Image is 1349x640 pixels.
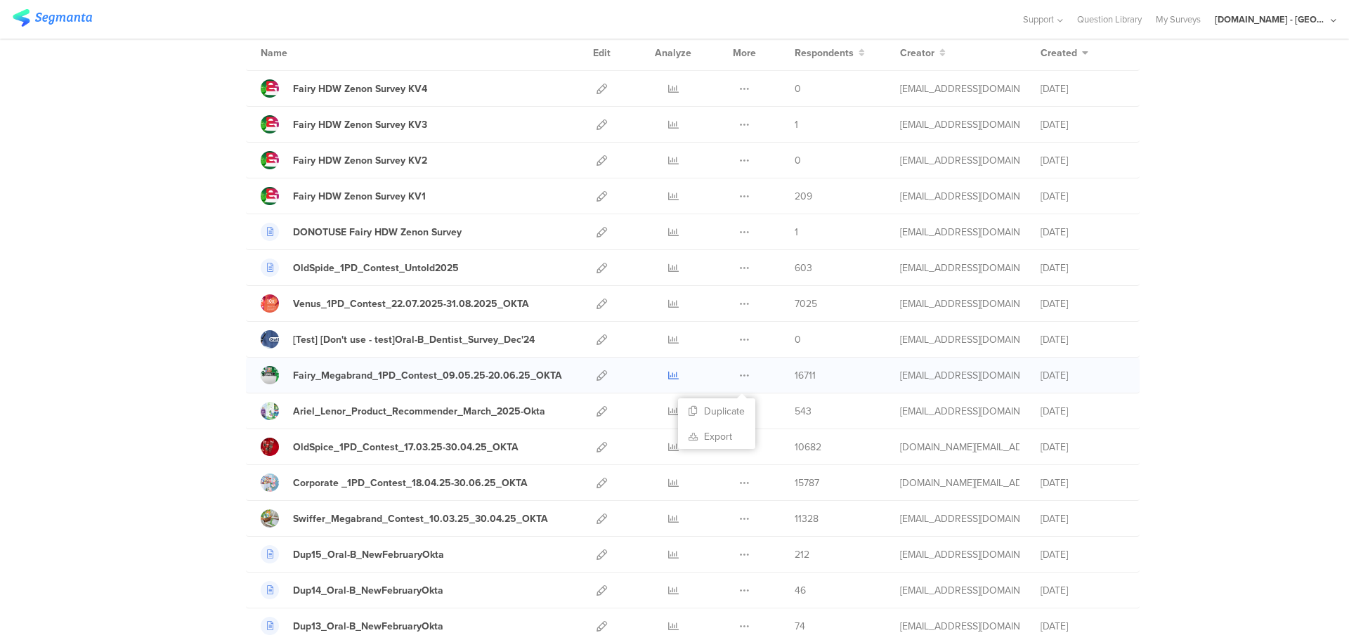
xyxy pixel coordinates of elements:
span: 543 [795,404,812,419]
div: [Test] [Don't use - test]Oral-B_Dentist_Survey_Dec'24 [293,332,535,347]
div: More [729,35,760,70]
button: Respondents [795,46,865,60]
a: Dup15_Oral-B_NewFebruaryOkta [261,545,444,563]
a: Swiffer_Megabrand_Contest_10.03.25_30.04.25_OKTA [261,509,548,528]
span: 11328 [795,511,819,526]
div: [DATE] [1041,117,1125,132]
div: [DATE] [1041,583,1125,598]
a: Fairy_Megabrand_1PD_Contest_09.05.25-20.06.25_OKTA [261,366,562,384]
a: Ariel_Lenor_Product_Recommender_March_2025-Okta [261,402,545,420]
div: Fairy_Megabrand_1PD_Contest_09.05.25-20.06.25_OKTA [293,368,562,383]
span: Support [1023,13,1054,26]
a: OldSpice_1PD_Contest_17.03.25-30.04.25_OKTA [261,438,519,456]
div: Fairy HDW Zenon Survey KV1 [293,189,426,204]
a: Fairy HDW Zenon Survey KV1 [261,187,426,205]
div: Fairy HDW Zenon Survey KV2 [293,153,427,168]
div: [DATE] [1041,547,1125,562]
a: Fairy HDW Zenon Survey KV4 [261,79,427,98]
span: 1 [795,117,798,132]
div: [DATE] [1041,225,1125,240]
div: OldSpice_1PD_Contest_17.03.25-30.04.25_OKTA [293,440,519,455]
div: bruma.lb@pg.com [900,440,1019,455]
div: [DATE] [1041,440,1125,455]
a: DONOTUSE Fairy HDW Zenon Survey [261,223,462,241]
a: [Test] [Don't use - test]Oral-B_Dentist_Survey_Dec'24 [261,330,535,348]
div: [DOMAIN_NAME] - [GEOGRAPHIC_DATA] [1215,13,1327,26]
a: Dup13_Oral-B_NewFebruaryOkta [261,617,443,635]
span: Creator [900,46,934,60]
div: Name [261,46,345,60]
span: 10682 [795,440,821,455]
span: 46 [795,583,806,598]
button: Created [1041,46,1088,60]
div: Fairy HDW Zenon Survey KV3 [293,117,427,132]
div: gheorghe.a.4@pg.com [900,153,1019,168]
span: 0 [795,81,801,96]
span: 212 [795,547,809,562]
a: OldSpide_1PD_Contest_Untold2025 [261,259,459,277]
div: OldSpide_1PD_Contest_Untold2025 [293,261,459,275]
div: [DATE] [1041,404,1125,419]
div: Dup15_Oral-B_NewFebruaryOkta [293,547,444,562]
span: Respondents [795,46,854,60]
div: bruma.lb@pg.com [900,476,1019,490]
div: [DATE] [1041,81,1125,96]
div: betbeder.mb@pg.com [900,404,1019,419]
a: Corporate _1PD_Contest_18.04.25-30.06.25_OKTA [261,474,528,492]
div: [DATE] [1041,296,1125,311]
div: [DATE] [1041,332,1125,347]
div: stavrositu.m@pg.com [900,619,1019,634]
div: Corporate _1PD_Contest_18.04.25-30.06.25_OKTA [293,476,528,490]
span: 74 [795,619,805,634]
div: jansson.cj@pg.com [900,296,1019,311]
div: Venus_1PD_Contest_22.07.2025-31.08.2025_OKTA [293,296,529,311]
div: gheorghe.a.4@pg.com [900,189,1019,204]
span: 209 [795,189,812,204]
div: [DATE] [1041,476,1125,490]
div: jansson.cj@pg.com [900,511,1019,526]
div: DONOTUSE Fairy HDW Zenon Survey [293,225,462,240]
span: 16711 [795,368,816,383]
a: Venus_1PD_Contest_22.07.2025-31.08.2025_OKTA [261,294,529,313]
div: stavrositu.m@pg.com [900,547,1019,562]
div: Swiffer_Megabrand_Contest_10.03.25_30.04.25_OKTA [293,511,548,526]
a: Export [678,424,755,449]
img: segmanta logo [13,9,92,27]
a: Fairy HDW Zenon Survey KV3 [261,115,427,133]
div: [DATE] [1041,153,1125,168]
span: 7025 [795,296,817,311]
span: 0 [795,332,801,347]
div: stavrositu.m@pg.com [900,583,1019,598]
div: Fairy HDW Zenon Survey KV4 [293,81,427,96]
a: Dup14_Oral-B_NewFebruaryOkta [261,581,443,599]
a: Fairy HDW Zenon Survey KV2 [261,151,427,169]
div: [DATE] [1041,189,1125,204]
div: [DATE] [1041,511,1125,526]
div: gheorghe.a.4@pg.com [900,225,1019,240]
div: [DATE] [1041,619,1125,634]
div: [DATE] [1041,261,1125,275]
div: Analyze [652,35,694,70]
div: jansson.cj@pg.com [900,368,1019,383]
div: Dup14_Oral-B_NewFebruaryOkta [293,583,443,598]
span: Created [1041,46,1077,60]
span: 1 [795,225,798,240]
span: 15787 [795,476,819,490]
div: Ariel_Lenor_Product_Recommender_March_2025-Okta [293,404,545,419]
button: Creator [900,46,946,60]
div: gheorghe.a.4@pg.com [900,261,1019,275]
div: betbeder.mb@pg.com [900,332,1019,347]
span: 603 [795,261,812,275]
div: gheorghe.a.4@pg.com [900,81,1019,96]
div: gheorghe.a.4@pg.com [900,117,1019,132]
span: 0 [795,153,801,168]
div: Edit [587,35,617,70]
div: Dup13_Oral-B_NewFebruaryOkta [293,619,443,634]
div: [DATE] [1041,368,1125,383]
button: Duplicate [678,398,755,424]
